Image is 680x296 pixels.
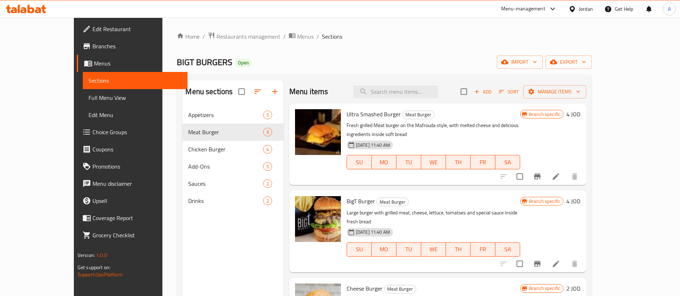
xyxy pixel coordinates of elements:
div: Meat Burger [376,198,409,206]
span: Chicken Burger [188,145,263,154]
h6: 4 JOD [566,109,580,119]
span: BigT Burger [347,196,375,207]
img: Ultra Smashed Burger [295,109,341,155]
div: Sauces2 [182,175,283,192]
span: 1.0.0 [96,251,107,260]
div: items [263,179,272,188]
span: [DATE] 11:40 AM [353,229,393,236]
a: Promotions [77,158,187,175]
div: Chicken Burger4 [182,141,283,158]
span: Choice Groups [92,128,182,136]
span: Menus [94,59,182,68]
button: MO [372,155,396,169]
div: Menu-management [501,5,545,13]
span: Branch specific [526,285,563,292]
span: Manage items [529,87,580,96]
p: Large burger with grilled meat, cheese, lettuce, tomatoes and special sauce inside fresh bread [347,208,520,226]
span: FR [474,244,493,254]
span: Add item [471,86,494,97]
a: Menu disclaimer [77,175,187,192]
span: [DATE] 11:40 AM [353,142,393,149]
span: Branch specific [526,111,563,118]
div: Drinks2 [182,192,283,209]
span: Full Menu View [89,93,182,102]
span: Meat Burger [188,128,263,136]
a: Menus [289,32,314,41]
div: items [263,196,272,205]
span: SU [350,157,369,168]
span: Sort items [494,86,523,97]
span: 4 [263,146,272,153]
span: Version: [77,251,95,260]
span: Meat Burger [377,198,408,206]
span: WE [424,244,443,254]
span: MO [375,157,394,168]
div: Add-Ons5 [182,158,283,175]
span: Coupons [92,145,182,154]
span: TH [449,157,468,168]
span: 5 [263,112,272,118]
div: Meat Burger [402,111,434,119]
span: SA [498,157,517,168]
span: Cheese Burger [347,283,382,294]
span: Select to update [512,169,527,184]
span: SU [350,244,369,254]
a: Coverage Report [77,209,187,227]
button: SA [495,155,520,169]
nav: breadcrumb [177,32,592,41]
li: / [283,32,286,41]
span: TU [399,157,418,168]
a: Full Menu View [83,89,187,106]
button: SU [347,242,372,257]
span: Branch specific [526,198,563,205]
span: WE [424,157,443,168]
span: Select all sections [234,84,249,99]
div: Meat Burger9 [182,123,283,141]
button: SU [347,155,372,169]
span: Get support on: [77,263,110,272]
button: TU [396,242,421,257]
a: Menus [77,55,187,72]
span: TH [449,244,468,254]
span: MO [375,244,394,254]
div: Jordan [579,5,593,13]
span: TU [399,244,418,254]
button: WE [421,242,446,257]
div: items [263,111,272,119]
span: Drinks [188,196,263,205]
button: FR [471,242,495,257]
h6: 4 JOD [566,196,580,206]
div: Add-Ons [188,162,263,171]
button: Add section [266,83,284,100]
span: Promotions [92,162,182,171]
a: Grocery Checklist [77,227,187,244]
span: import [503,58,537,67]
span: Grocery Checklist [92,231,182,239]
div: items [263,162,272,171]
a: Edit menu item [552,259,560,268]
span: SA [498,244,517,254]
span: Select to update [512,256,527,271]
span: Sections [322,32,342,41]
span: Sauces [188,179,263,188]
button: TH [446,242,471,257]
div: Open [235,59,252,67]
button: Branch-specific-item [529,168,546,185]
button: Manage items [523,85,586,98]
li: / [203,32,205,41]
div: Appetizers [188,111,263,119]
span: FR [474,157,493,168]
span: Edit Menu [89,111,182,119]
a: Sections [83,72,187,89]
span: 2 [263,198,272,204]
button: WE [421,155,446,169]
span: 9 [263,129,272,136]
button: Sort [497,86,520,97]
span: BIGT BURGERS [177,54,232,70]
input: search [353,86,438,98]
a: Edit Restaurant [77,20,187,38]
